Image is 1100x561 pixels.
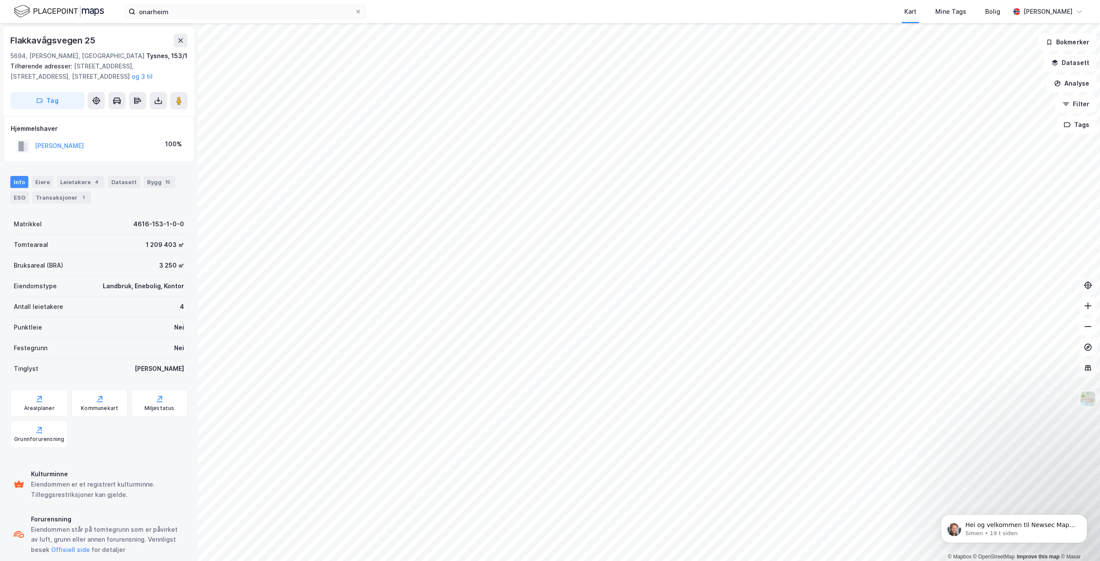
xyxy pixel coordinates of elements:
div: Antall leietakere [14,302,63,312]
div: 4 [180,302,184,312]
div: Bruksareal (BRA) [14,260,63,271]
div: [PERSON_NAME] [135,364,184,374]
div: Info [10,176,28,188]
div: 15 [163,178,172,186]
div: [PERSON_NAME] [1023,6,1072,17]
div: Festegrunn [14,343,47,353]
input: Søk på adresse, matrikkel, gårdeiere, leietakere eller personer [135,5,355,18]
div: Tomteareal [14,240,48,250]
div: Matrikkel [14,219,42,229]
div: Nei [174,322,184,333]
div: Flakkavågsvegen 25 [10,34,97,47]
a: OpenStreetMap [973,554,1015,560]
div: Tysnes, 153/1 [146,51,187,61]
div: 1 209 403 ㎡ [146,240,184,250]
div: Kommunekart [81,405,118,412]
button: Tag [10,92,84,109]
div: Miljøstatus [144,405,175,412]
div: Arealplaner [24,405,55,412]
iframe: Intercom notifications melding [928,496,1100,557]
div: Eiendommen står på tomtegrunn som er påvirket av luft, grunn eller annen forurensning. Vennligst ... [31,524,184,555]
div: ESG [10,191,29,203]
div: [STREET_ADDRESS], [STREET_ADDRESS], [STREET_ADDRESS] [10,61,181,82]
div: Bolig [985,6,1000,17]
div: Mine Tags [935,6,966,17]
img: Z [1080,391,1096,407]
button: Bokmerker [1039,34,1097,51]
div: Datasett [108,176,140,188]
div: Transaksjoner [32,191,91,203]
div: Bygg [144,176,175,188]
div: Punktleie [14,322,42,333]
div: Leietakere [57,176,104,188]
div: Landbruk, Enebolig, Kontor [103,281,184,291]
div: Hjemmelshaver [11,123,187,134]
div: 4616-153-1-0-0 [133,219,184,229]
div: 5694, [PERSON_NAME], [GEOGRAPHIC_DATA] [10,51,144,61]
div: Grunnforurensning [14,436,64,443]
div: Kart [904,6,916,17]
div: 100% [165,139,182,149]
div: Eiendomstype [14,281,57,291]
span: Tilhørende adresser: [10,62,74,70]
button: Datasett [1044,54,1097,71]
div: Kulturminne [31,469,184,479]
div: 4 [92,178,101,186]
div: Tinglyst [14,364,38,374]
div: 1 [79,193,88,202]
div: Forurensning [31,514,184,524]
div: Eiere [32,176,53,188]
a: Improve this map [1017,554,1060,560]
div: Nei [174,343,184,353]
button: Analyse [1047,75,1097,92]
img: logo.f888ab2527a4732fd821a326f86c7f29.svg [14,4,104,19]
button: Filter [1055,96,1097,113]
div: Eiendommen er et registrert kulturminne. Tilleggsrestriksjoner kan gjelde. [31,479,184,500]
div: 3 250 ㎡ [159,260,184,271]
button: Tags [1057,116,1097,133]
a: Mapbox [948,554,971,560]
